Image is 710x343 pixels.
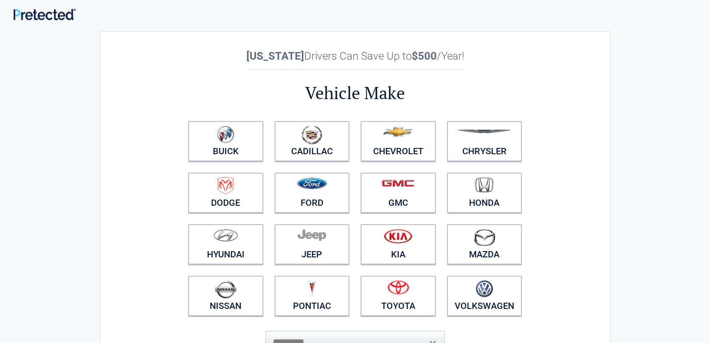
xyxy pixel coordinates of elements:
[383,127,413,137] img: chevrolet
[473,229,495,246] img: mazda
[188,224,263,265] a: Hyundai
[475,177,494,193] img: honda
[246,50,304,62] b: [US_STATE]
[275,224,350,265] a: Jeep
[183,50,528,62] h2: Drivers Can Save Up to /Year
[13,9,76,20] img: Main Logo
[412,50,437,62] b: $500
[447,173,522,213] a: Honda
[218,177,233,195] img: dodge
[217,126,234,143] img: buick
[301,126,322,144] img: cadillac
[384,229,412,243] img: kia
[361,173,436,213] a: GMC
[297,229,326,241] img: jeep
[447,276,522,316] a: Volkswagen
[183,82,528,104] h2: Vehicle Make
[457,130,512,134] img: chrysler
[213,229,238,242] img: hyundai
[275,276,350,316] a: Pontiac
[275,121,350,161] a: Cadillac
[361,224,436,265] a: Kia
[188,173,263,213] a: Dodge
[387,280,409,295] img: toyota
[447,224,522,265] a: Mazda
[297,178,327,189] img: ford
[476,280,493,298] img: volkswagen
[188,121,263,161] a: Buick
[188,276,263,316] a: Nissan
[307,280,316,297] img: pontiac
[215,280,237,299] img: nissan
[361,276,436,316] a: Toyota
[447,121,522,161] a: Chrysler
[382,179,414,187] img: gmc
[275,173,350,213] a: Ford
[361,121,436,161] a: Chevrolet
